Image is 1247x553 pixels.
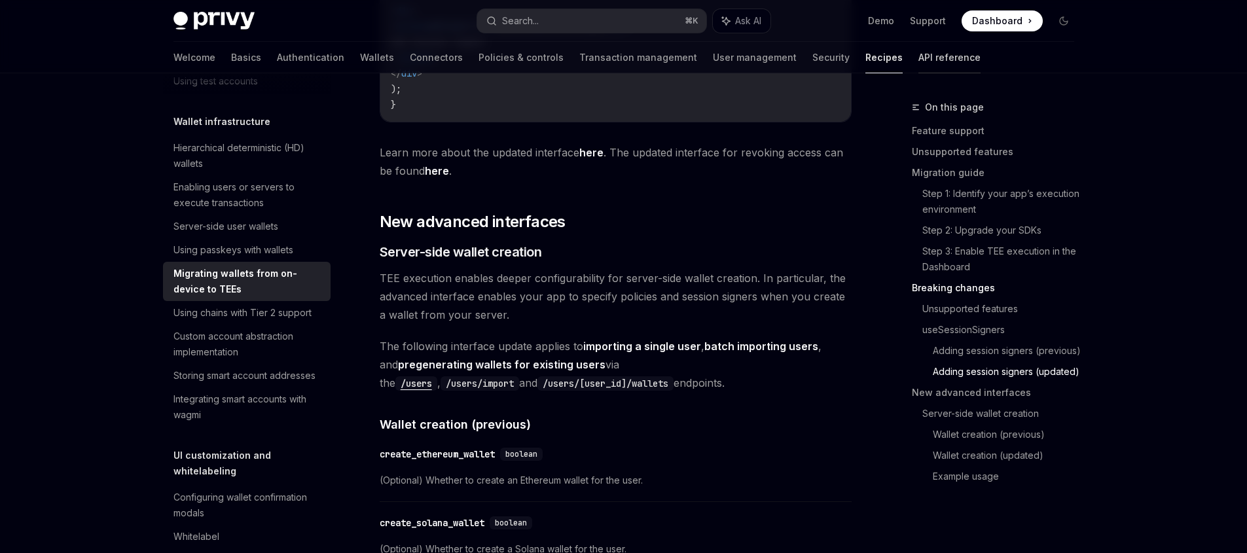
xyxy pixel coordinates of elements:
h5: Wallet infrastructure [173,114,270,130]
a: Integrating smart accounts with wagmi [163,387,331,427]
div: Using chains with Tier 2 support [173,305,312,321]
a: Transaction management [579,42,697,73]
a: Adding session signers (updated) [933,361,1085,382]
a: Whitelabel [163,525,331,548]
span: On this page [925,99,984,115]
span: boolean [495,518,527,528]
a: Dashboard [962,10,1043,31]
a: Custom account abstraction implementation [163,325,331,364]
a: API reference [918,42,981,73]
a: Wallet creation (previous) [933,424,1085,445]
span: > [417,67,422,79]
a: Welcome [173,42,215,73]
button: Ask AI [713,9,770,33]
span: TEE execution enables deeper configurability for server-side wallet creation. In particular, the ... [380,269,852,324]
div: Hierarchical deterministic (HD) wallets [173,140,323,171]
div: Storing smart account addresses [173,368,316,384]
div: Custom account abstraction implementation [173,329,323,360]
a: Recipes [865,42,903,73]
a: Hierarchical deterministic (HD) wallets [163,136,331,175]
div: Configuring wallet confirmation modals [173,490,323,521]
span: Learn more about the updated interface . The updated interface for revoking access can be found . [380,143,852,180]
div: Integrating smart accounts with wagmi [173,391,323,423]
a: Server-side wallet creation [922,403,1085,424]
span: Wallet creation (previous) [380,416,531,433]
div: Using passkeys with wallets [173,242,293,258]
button: Toggle dark mode [1053,10,1074,31]
code: /users/[user_id]/wallets [537,376,674,391]
a: User management [713,42,797,73]
img: dark logo [173,12,255,30]
span: Server-side wallet creation [380,243,542,261]
span: New advanced interfaces [380,211,566,232]
a: Breaking changes [912,277,1085,298]
div: create_ethereum_wallet [380,448,495,461]
a: Enabling users or servers to execute transactions [163,175,331,215]
div: Whitelabel [173,529,219,544]
a: Policies & controls [479,42,564,73]
a: Step 2: Upgrade your SDKs [922,220,1085,241]
a: Support [910,14,946,27]
div: create_solana_wallet [380,516,484,529]
div: Enabling users or servers to execute transactions [173,179,323,211]
code: /users/import [441,376,519,391]
a: Wallets [360,42,394,73]
a: Authentication [277,42,344,73]
span: } [391,99,396,111]
span: (Optional) Whether to create an Ethereum wallet for the user. [380,473,852,488]
a: pregenerating wallets for existing users [398,358,605,372]
span: Ask AI [735,14,761,27]
a: New advanced interfaces [912,382,1085,403]
a: Demo [868,14,894,27]
a: Feature support [912,120,1085,141]
a: Using passkeys with wallets [163,238,331,262]
div: Migrating wallets from on-device to TEEs [173,266,323,297]
span: div [401,67,417,79]
a: Adding session signers (previous) [933,340,1085,361]
a: Server-side user wallets [163,215,331,238]
a: Storing smart account addresses [163,364,331,387]
a: Migration guide [912,162,1085,183]
a: Connectors [410,42,463,73]
code: /users [395,376,437,391]
a: Unsupported features [922,298,1085,319]
a: Basics [231,42,261,73]
span: boolean [505,449,537,459]
h5: UI customization and whitelabeling [173,448,331,479]
a: here [579,146,604,160]
a: batch importing users [704,340,818,353]
a: Step 3: Enable TEE execution in the Dashboard [922,241,1085,277]
span: The following interface update applies to , , and via the , and endpoints. [380,337,852,392]
span: Dashboard [972,14,1022,27]
span: ⌘ K [685,16,698,26]
a: useSessionSigners [922,319,1085,340]
span: </ [391,67,401,79]
a: /users [395,376,437,389]
a: Using chains with Tier 2 support [163,301,331,325]
a: Wallet creation (updated) [933,445,1085,466]
button: Search...⌘K [477,9,706,33]
a: Migrating wallets from on-device to TEEs [163,262,331,301]
a: here [425,164,449,178]
div: Search... [502,13,539,29]
a: Security [812,42,850,73]
a: Unsupported features [912,141,1085,162]
a: Step 1: Identify your app’s execution environment [922,183,1085,220]
a: importing a single user [583,340,701,353]
div: Server-side user wallets [173,219,278,234]
a: Example usage [933,466,1085,487]
span: ); [391,83,401,95]
a: Configuring wallet confirmation modals [163,486,331,525]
